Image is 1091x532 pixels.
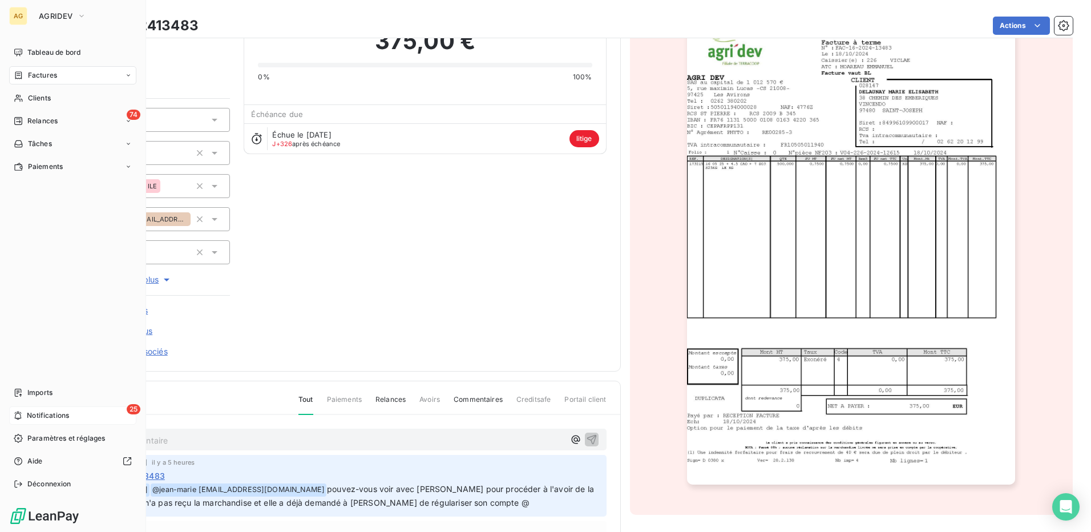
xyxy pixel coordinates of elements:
[516,394,551,414] span: Creditsafe
[375,24,475,58] span: 375,00 €
[27,410,69,421] span: Notifications
[28,70,57,80] span: Factures
[454,394,503,414] span: Commentaires
[1052,493,1080,521] div: Open Intercom Messenger
[69,273,230,286] button: Voir plus
[27,116,58,126] span: Relances
[27,433,105,444] span: Paramètres et réglages
[993,17,1050,35] button: Actions
[564,394,606,414] span: Portail client
[28,93,51,103] span: Clients
[78,484,596,507] span: pouvez-vous voir avec [PERSON_NAME] pour procéder à l'avoir de la facture la cliente n'a pas reçu...
[127,404,140,414] span: 25
[9,507,80,525] img: Logo LeanPay
[573,72,592,82] span: 100%
[272,130,331,139] span: Échue le [DATE]
[127,274,172,285] span: Voir plus
[151,483,326,497] span: @ jean-marie [EMAIL_ADDRESS][DOMAIN_NAME]
[9,7,27,25] div: AG
[375,394,406,414] span: Relances
[127,110,140,120] span: 74
[28,162,63,172] span: Paiements
[272,140,340,147] span: après échéance
[28,139,52,149] span: Tâches
[419,394,440,414] span: Avoirs
[27,479,71,489] span: Déconnexion
[569,130,599,147] span: litige
[251,110,303,119] span: Échéance due
[272,140,292,148] span: J+326
[27,47,80,58] span: Tableau de bord
[27,456,43,466] span: Aide
[687,20,1015,485] img: invoice_thumbnail
[27,388,52,398] span: Imports
[107,15,199,36] h3: FA162413483
[298,394,313,415] span: Tout
[327,394,362,414] span: Paiements
[9,452,136,470] a: Aide
[39,11,72,21] span: AGRIDEV
[258,72,269,82] span: 0%
[152,459,195,466] span: il y a 5 heures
